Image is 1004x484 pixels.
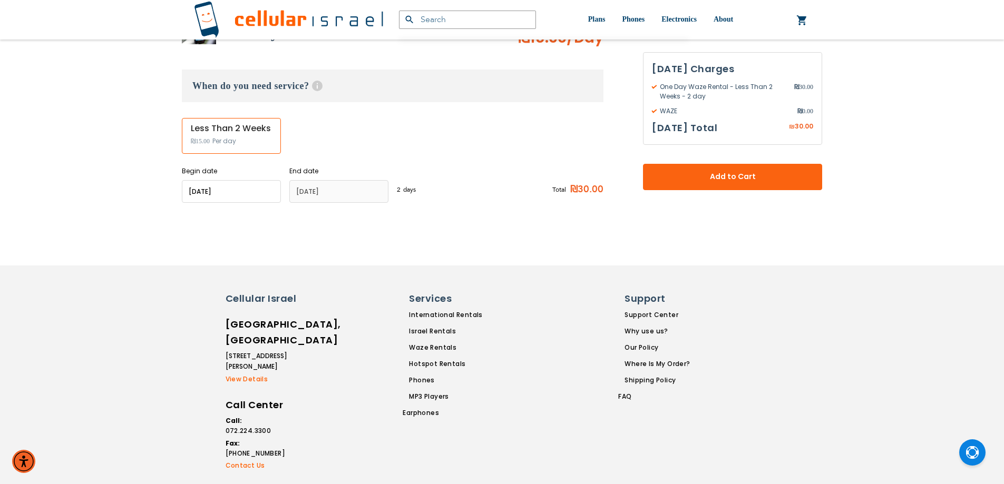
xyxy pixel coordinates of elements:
[226,439,240,448] strong: Fax:
[312,81,323,91] span: Help
[714,15,733,23] span: About
[226,351,318,372] li: [STREET_ADDRESS][PERSON_NAME]
[289,180,388,203] input: MM/DD/YYYY
[794,82,813,101] span: 30.00
[226,397,318,413] h6: Call Center
[226,416,242,425] strong: Call:
[226,461,318,470] a: Contact Us
[652,61,813,77] h3: [DATE] Charges
[625,327,690,336] a: Why use us?
[399,11,536,29] input: Search
[226,317,318,348] h6: [GEOGRAPHIC_DATA], [GEOGRAPHIC_DATA]
[552,185,566,194] span: Total
[397,185,403,194] span: 2
[409,343,539,352] a: Waze Rentals
[194,1,383,38] img: Cellular Israel Logo
[409,359,539,369] a: Hotspot Rentals
[652,120,717,136] h3: [DATE] Total
[409,310,539,320] a: International Rentals
[795,122,813,131] span: 30.00
[794,82,799,92] span: ₪
[191,137,210,145] span: ₪15.00
[182,166,281,176] label: Begin date
[643,164,822,190] button: Add to Cart
[797,106,802,116] span: ₪
[12,450,35,473] div: Accessibility Menu
[212,136,236,146] span: Per day
[618,392,690,401] a: FAQ
[191,124,272,133] div: Less Than 2 Weeks
[226,426,318,436] a: 072.224.3300
[226,292,318,305] h6: Cellular Israel
[409,376,539,385] a: Phones
[625,343,690,352] a: Our Policy
[625,359,690,369] a: Where Is My Order?
[625,292,684,305] h6: Support
[289,166,388,176] label: End date
[182,180,281,203] input: MM/DD/YYYY
[652,82,794,101] span: One Day Waze Rental - Less Than 2 Weeks - 2 day
[566,182,603,197] span: ₪30.00
[409,292,533,305] h6: Services
[789,122,795,132] span: ₪
[182,70,603,102] h3: When do you need service?
[622,15,645,23] span: Phones
[226,374,318,384] a: View Details
[403,185,416,194] span: days
[226,449,318,458] a: [PHONE_NUMBER]
[409,392,539,401] a: MP3 Players
[625,310,690,320] a: Support Center
[588,15,606,23] span: Plans
[652,106,797,116] span: WAZE
[403,408,539,418] a: Earphones
[797,106,813,116] span: 0.00
[625,376,690,385] a: Shipping Policy
[409,327,539,336] a: Israel Rentals
[661,15,697,23] span: Electronics
[678,171,787,182] span: Add to Cart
